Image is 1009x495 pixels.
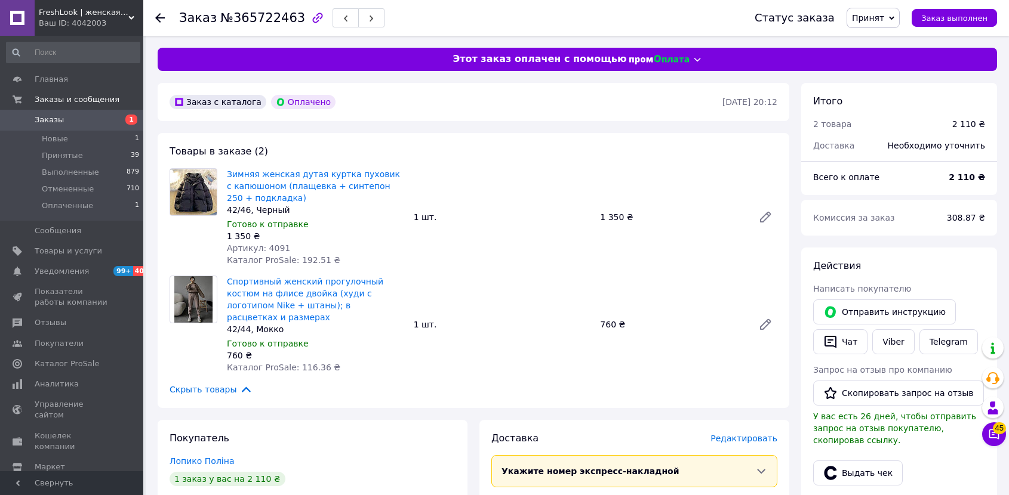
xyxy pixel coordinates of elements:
[227,363,340,372] span: Каталог ProSale: 116.36 ₴
[179,11,217,25] span: Заказ
[813,299,956,324] button: Отправить инструкцию
[39,18,143,29] div: Ваш ID: 4042003
[722,97,777,107] time: [DATE] 20:12
[170,472,285,486] div: 1 заказ у вас на 2 110 ₴
[872,329,914,354] a: Viber
[881,132,992,159] div: Необходимо уточнить
[491,432,539,444] span: Доставка
[131,150,139,161] span: 39
[35,462,65,472] span: Маркет
[35,338,84,349] span: Покупатели
[174,276,212,323] img: Спортивный женский прогулочный костюм на флисе двойка (худи с логотипом Nike + штаны); в расцветк...
[35,358,99,369] span: Каталог ProSale
[813,172,879,182] span: Всего к оплате
[502,466,679,476] span: Укажите номер экспресс-накладной
[227,169,400,203] a: Зимняя женская дутая куртка пуховик с капюшоном (плащевка + синтепон 250 + подкладка)
[155,12,165,24] div: Вернуться назад
[227,339,309,348] span: Готово к отправке
[921,14,988,23] span: Заказ выполнен
[35,115,64,125] span: Заказы
[227,219,309,229] span: Готово к отправке
[42,134,68,144] span: Новые
[813,329,868,354] button: Чат
[42,184,94,194] span: Отмененные
[755,12,835,24] div: Статус заказа
[170,169,217,215] img: Зимняя женская дутая куртка пуховик с капюшоном (плащевка + синтепон 250 + подкладка)
[813,412,976,445] span: У вас есть 26 дней, чтобы отправить запрос на отзыв покупателю, скопировав ссылку.
[35,246,102,256] span: Товары и услуги
[39,7,128,18] span: FreshLook | женская одежда
[227,255,340,265] span: Каталог ProSale: 192.51 ₴
[710,434,777,443] span: Редактировать
[35,225,81,236] span: Сообщения
[133,266,147,276] span: 40
[42,200,93,211] span: Оплаченные
[35,94,119,105] span: Заказы и сообщения
[947,213,985,222] span: 308.87 ₴
[35,317,66,328] span: Отзывы
[35,399,110,420] span: Управление сайтом
[919,329,978,354] a: Telegram
[135,200,139,211] span: 1
[753,313,777,336] a: Редактировать
[409,209,596,225] div: 1 шт.
[220,11,305,25] span: №365722463
[170,95,266,109] div: Заказ с каталога
[952,118,985,130] div: 2 110 ₴
[113,266,133,276] span: 99+
[813,95,842,107] span: Итого
[852,13,884,23] span: Принят
[227,243,290,253] span: Артикул: 4091
[227,230,404,242] div: 1 350 ₴
[595,209,749,225] div: 1 350 ₴
[227,204,404,216] div: 42/46, Черный
[170,383,253,396] span: Скрыть товары
[813,380,984,406] button: Скопировать запрос на отзыв
[813,213,895,222] span: Комиссия за заказ
[453,52,626,66] span: Этот заказ оплачен с помощью
[595,316,749,333] div: 760 ₴
[170,456,234,466] a: Лопико Поліна
[127,184,139,194] span: 710
[753,205,777,229] a: Редактировать
[35,431,110,452] span: Кошелек компании
[42,167,99,178] span: Выполненные
[993,422,1006,434] span: 45
[170,146,268,157] span: Товары в заказе (2)
[35,74,68,85] span: Главная
[409,316,596,333] div: 1 шт.
[35,266,89,277] span: Уведомления
[227,323,404,335] div: 42/44, Мокко
[42,150,83,161] span: Принятые
[35,286,110,308] span: Показатели работы компании
[813,119,851,129] span: 2 товара
[135,134,139,144] span: 1
[982,422,1006,446] button: Чат с покупателем45
[912,9,997,27] button: Заказ выполнен
[949,172,985,182] b: 2 110 ₴
[271,95,336,109] div: Оплачено
[127,167,139,178] span: 879
[170,432,229,444] span: Покупатель
[35,379,79,389] span: Аналитика
[813,141,854,150] span: Доставка
[813,284,911,293] span: Написать покупателю
[813,460,903,485] button: Выдать чек
[227,277,383,322] a: Спортивный женский прогулочный костюм на флисе двойка (худи с логотипом Nike + штаны); в расцветк...
[813,365,952,375] span: Запрос на отзыв про компанию
[6,42,140,63] input: Поиск
[813,260,861,271] span: Действия
[227,349,404,361] div: 760 ₴
[125,115,137,125] span: 1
